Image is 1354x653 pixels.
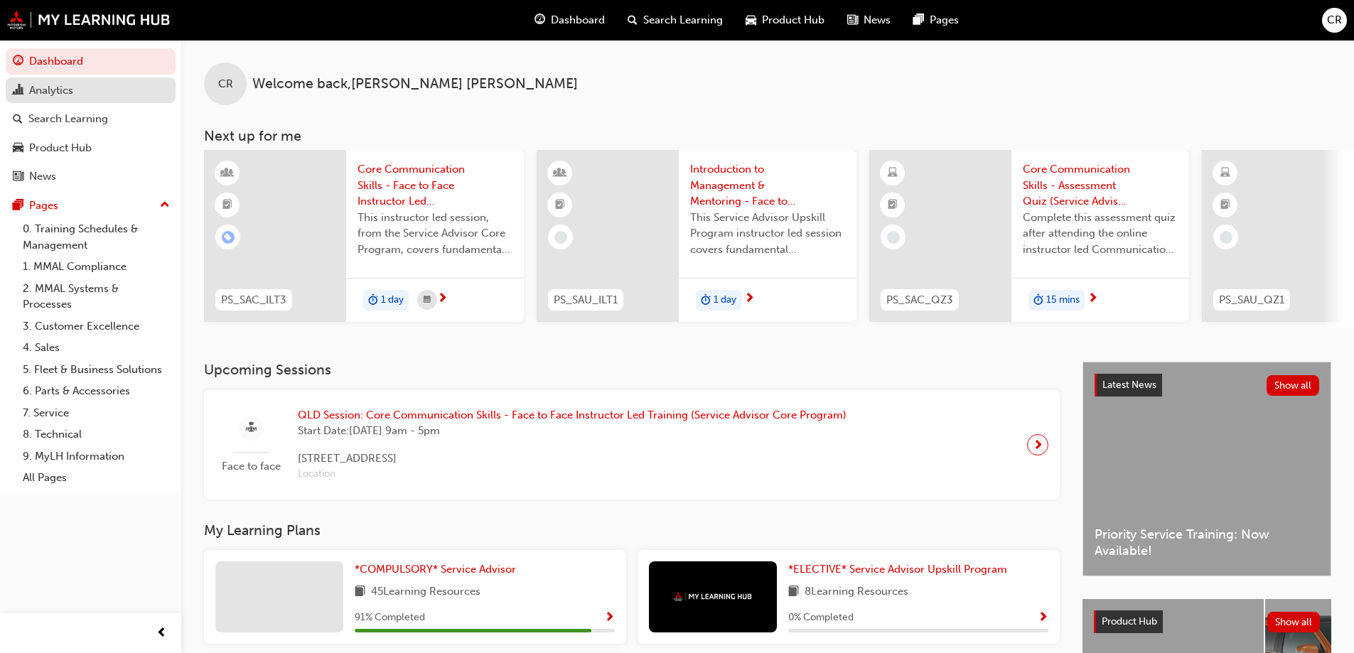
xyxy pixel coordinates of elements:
div: Search Learning [28,111,108,127]
span: 1 day [714,292,736,308]
img: mmal [674,592,752,601]
span: CR [1327,12,1342,28]
span: news-icon [847,11,858,29]
span: car-icon [13,142,23,155]
span: booktick-icon [1220,196,1230,215]
span: search-icon [13,113,23,126]
div: Analytics [29,82,73,99]
span: Start Date: [DATE] 9am - 5pm [298,423,847,439]
a: 7. Service [17,402,176,424]
a: Latest NewsShow allPriority Service Training: Now Available! [1082,362,1331,576]
span: guage-icon [13,55,23,68]
span: Show Progress [604,612,615,625]
span: PS_SAU_ILT1 [554,292,618,308]
span: Dashboard [551,12,605,28]
span: PS_SAC_ILT3 [221,292,286,308]
span: Welcome back , [PERSON_NAME] [PERSON_NAME] [252,76,578,92]
a: 0. Training Schedules & Management [17,218,176,256]
a: 9. MyLH Information [17,446,176,468]
a: 2. MMAL Systems & Processes [17,278,176,315]
span: Priority Service Training: Now Available! [1095,527,1319,558]
a: guage-iconDashboard [523,6,616,35]
span: duration-icon [1033,291,1043,310]
a: *COMPULSORY* Service Advisor [355,561,522,578]
span: Introduction to Management & Mentoring - Face to Face Instructor Led Training (Service Advisor Up... [690,161,845,210]
span: chart-icon [13,85,23,97]
span: learningResourceType_ELEARNING-icon [1220,164,1230,183]
a: Analytics [6,77,176,104]
span: Face to face [215,458,286,475]
span: news-icon [13,171,23,183]
a: 8. Technical [17,423,176,446]
a: Product Hub [6,135,176,161]
span: learningResourceType_INSTRUCTOR_LED-icon [555,164,565,183]
span: 1 day [381,292,404,308]
span: *COMPULSORY* Service Advisor [355,563,516,576]
a: 5. Fleet & Business Solutions [17,359,176,381]
span: sessionType_FACE_TO_FACE-icon [246,419,257,437]
span: prev-icon [156,625,167,642]
h3: My Learning Plans [204,522,1060,539]
a: 4. Sales [17,337,176,359]
span: learningRecordVerb_NONE-icon [887,231,900,244]
span: Show Progress [1038,612,1048,625]
span: This instructor led session, from the Service Advisor Core Program, covers fundamental communicat... [358,210,512,258]
span: 0 % Completed [788,610,854,626]
span: Complete this assessment quiz after attending the online instructor led Communication Skills sess... [1023,210,1178,258]
span: PS_SAU_QZ1 [1219,292,1284,308]
h3: Upcoming Sessions [204,362,1060,378]
button: Show Progress [604,609,615,627]
span: calendar-icon [424,291,431,309]
span: duration-icon [701,291,711,310]
span: Core Communication Skills - Assessment Quiz (Service Advisor Core Program) [1023,161,1178,210]
a: All Pages [17,467,176,489]
a: pages-iconPages [902,6,970,35]
button: Show all [1267,375,1320,396]
span: booktick-icon [888,196,898,215]
a: News [6,163,176,190]
div: Product Hub [29,140,92,156]
a: PS_SAU_ILT1Introduction to Management & Mentoring - Face to Face Instructor Led Training (Service... [537,150,856,322]
button: CR [1322,8,1347,33]
span: next-icon [437,293,448,306]
span: pages-icon [13,200,23,212]
span: up-icon [160,196,170,215]
a: 6. Parts & Accessories [17,380,176,402]
a: car-iconProduct Hub [734,6,836,35]
button: Pages [6,193,176,219]
a: 1. MMAL Compliance [17,256,176,278]
span: duration-icon [368,291,378,310]
div: News [29,168,56,185]
img: mmal [7,11,171,29]
span: next-icon [1087,293,1098,306]
span: learningRecordVerb_NONE-icon [1220,231,1232,244]
span: 45 Learning Resources [371,583,480,601]
a: Face to faceQLD Session: Core Communication Skills - Face to Face Instructor Led Training (Servic... [215,401,1048,488]
span: book-icon [355,583,365,601]
span: car-icon [746,11,756,29]
span: News [864,12,891,28]
a: Latest NewsShow all [1095,374,1319,396]
span: Location [298,466,847,482]
span: learningResourceType_ELEARNING-icon [888,164,898,183]
span: 15 mins [1046,292,1080,308]
button: Show all [1267,612,1321,632]
span: Core Communication Skills - Face to Face Instructor Led Training (Service Advisor Core Program) [358,161,512,210]
span: pages-icon [913,11,924,29]
a: Product HubShow all [1094,610,1320,633]
a: Search Learning [6,106,176,132]
span: learningResourceType_INSTRUCTOR_LED-icon [222,164,232,183]
span: booktick-icon [555,196,565,215]
span: Product Hub [1102,615,1157,627]
span: 8 Learning Resources [805,583,908,601]
a: PS_SAC_ILT3Core Communication Skills - Face to Face Instructor Led Training (Service Advisor Core... [204,150,524,322]
a: *ELECTIVE* Service Advisor Upskill Program [788,561,1013,578]
div: Pages [29,198,58,214]
button: DashboardAnalyticsSearch LearningProduct HubNews [6,45,176,193]
span: search-icon [628,11,638,29]
span: learningRecordVerb_ENROLL-icon [222,231,235,244]
span: Product Hub [762,12,824,28]
span: next-icon [744,293,755,306]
